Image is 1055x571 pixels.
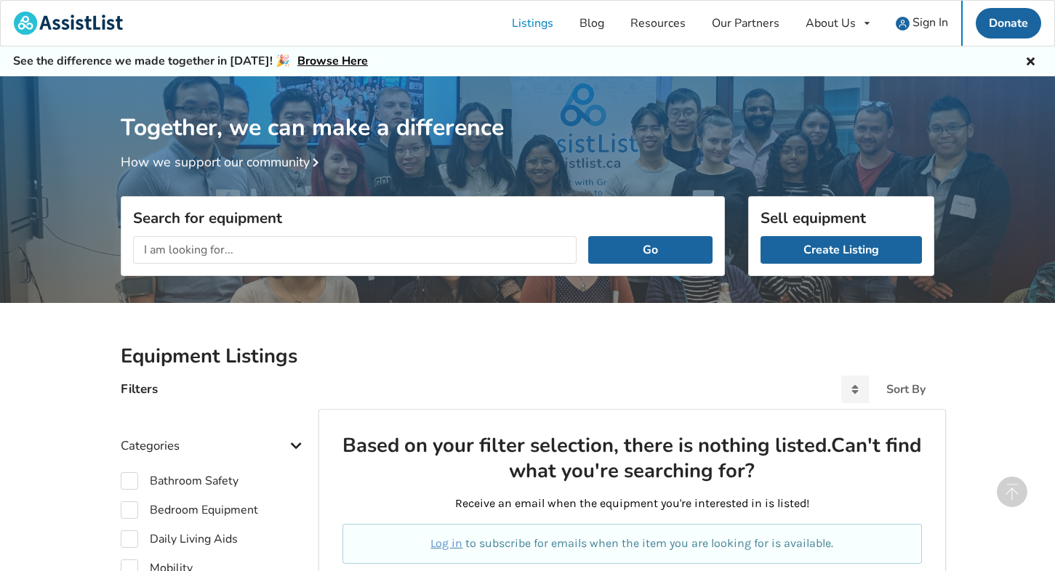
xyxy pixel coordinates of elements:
[912,15,948,31] span: Sign In
[121,381,158,397] h4: Filters
[121,472,238,490] label: Bathroom Safety
[588,236,713,264] button: Go
[360,535,904,552] p: to subscribe for emails when the item you are looking for is available.
[121,153,324,171] a: How we support our community
[883,1,961,46] a: user icon Sign In
[699,1,793,46] a: Our Partners
[617,1,699,46] a: Resources
[297,53,368,69] a: Browse Here
[499,1,566,46] a: Listings
[133,236,577,264] input: I am looking for...
[896,17,910,31] img: user icon
[14,12,123,35] img: assistlist-logo
[342,495,922,512] p: Receive an email when the equipment you're interested in is listed!
[13,54,368,69] h5: See the difference we made together in [DATE]! 🎉
[761,236,922,264] a: Create Listing
[121,409,307,461] div: Categories
[886,384,926,395] div: Sort By
[121,530,238,548] label: Daily Living Aids
[761,208,922,227] h3: Sell equipment
[566,1,617,46] a: Blog
[806,17,856,29] div: About Us
[133,208,713,227] h3: Search for equipment
[430,536,462,550] a: Log in
[121,76,934,142] h1: Together, we can make a difference
[342,433,922,485] h2: Based on your filter selection, there is nothing listed. Can't find what you're searching for?
[121,501,258,519] label: Bedroom Equipment
[976,8,1041,39] a: Donate
[121,344,934,369] h2: Equipment Listings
